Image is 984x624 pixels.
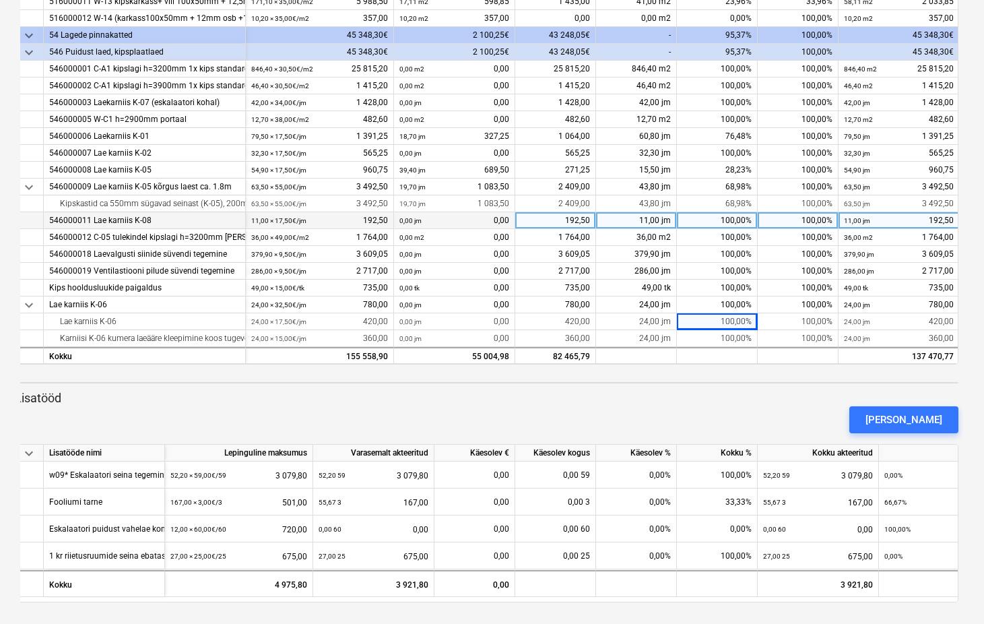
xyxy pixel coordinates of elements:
div: 68,98% [677,179,758,195]
small: 0,00 jm [399,318,422,325]
div: 100,00% [677,229,758,246]
div: 0,00% [677,516,758,542]
div: 516000012 W-14 (karkass100x50mm + 12mm osb +1x kips) [49,10,240,27]
div: 100,00% [758,179,839,195]
div: 960,75 [251,162,388,179]
small: 36,00 m2 [844,234,873,241]
small: 0,00 m2 [399,234,424,241]
div: 49,00 tk [596,280,677,297]
small: 18,70 jm [399,133,426,140]
div: 0,00 59 [515,462,596,489]
small: 0,00 m2 [399,82,424,90]
div: 3 492,50 [844,179,954,195]
div: 192,50 [515,212,596,229]
div: 3 492,50 [844,195,954,212]
div: 28,23% [677,162,758,179]
div: 780,00 [844,297,954,313]
small: 66,67% [884,499,907,506]
div: 420,00 [844,313,954,330]
span: keyboard_arrow_down [21,179,37,195]
div: 0,00 [399,77,509,94]
div: 95,37% [677,44,758,61]
small: 12,70 × 38,00€ / m2 [251,116,309,123]
small: 0,00 m2 [399,116,424,123]
div: 100,00% [758,246,839,263]
div: 3 609,05 [515,246,596,263]
div: 24,00 jm [596,297,677,313]
div: 357,00 [251,10,388,27]
div: 546000007 Lae karniis K-02 [49,145,240,162]
div: 0,00 [399,297,509,313]
div: 379,90 jm [596,246,677,263]
small: 379,90 jm [844,251,874,258]
div: 100,00% [758,77,839,94]
div: 720,00 [170,516,307,543]
small: 11,00 jm [844,217,870,224]
div: 1 428,00 [515,94,596,111]
small: 11,00 × 17,50€ / jm [251,217,306,224]
div: Lepinguline maksumus [165,445,313,462]
div: 100,00% [677,145,758,162]
div: 1 083,50 [399,195,509,212]
div: 36,00 m2 [596,229,677,246]
div: Lisatööde nimi [44,445,165,462]
div: 60,80 jm [596,128,677,145]
div: 327,25 [399,128,509,145]
div: 100,00% [677,111,758,128]
div: 0,00% [596,489,677,516]
div: 1 064,00 [515,128,596,145]
div: 3 609,05 [251,246,388,263]
small: 24,00 jm [844,335,870,342]
div: 3 079,80 [319,462,428,489]
div: 100,00% [677,94,758,111]
span: keyboard_arrow_down [21,445,37,462]
small: 49,00 × 15,00€ / tk [251,284,304,292]
div: 25 815,20 [844,61,954,77]
div: 100,00% [677,462,758,489]
div: 100,00% [677,212,758,229]
small: 0,00 60 [319,526,341,533]
div: 100,00% [677,77,758,94]
div: 11,00 jm [596,212,677,229]
div: 82 465,79 [515,347,596,364]
div: 735,00 [515,280,596,297]
div: 2 717,00 [251,263,388,280]
small: 79,50 × 17,50€ / jm [251,133,306,140]
div: 0,00 [399,212,509,229]
small: 39,40 jm [399,166,426,174]
small: 24,00 × 17,50€ / jm [251,318,306,325]
small: 36,00 × 49,00€ / m2 [251,234,309,241]
div: 46,40 m2 [596,77,677,94]
div: 45 348,30€ [839,44,960,61]
div: 25 815,20 [251,61,388,77]
small: 286,00 × 9,50€ / jm [251,268,306,275]
div: 546 Puidust laed, kipsplaatlaed [49,44,240,61]
small: 0,00 jm [399,268,422,275]
small: 63,50 jm [844,200,870,208]
div: 546000002 C-A1 kipslagi h=3900mm 1x kips standard [49,77,240,94]
div: 100,00% [758,297,839,313]
div: 24,00 jm [596,313,677,330]
div: 501,00 [170,489,307,516]
div: Kokku [44,570,165,597]
div: Kipskastid ca 550mm sügavad seinast (K-05), 200mm kipskasti seinapaksus, kõrgust laest c.a 1,9 m-... [49,195,240,212]
small: 52,20 × 59,00€ / 59 [170,472,226,479]
div: 357,00 [399,10,509,27]
small: 32,30 × 17,50€ / jm [251,150,306,157]
div: Käesolev kogus [515,445,596,462]
small: 10,20 m2 [399,15,428,22]
div: 2 717,00 [844,263,954,280]
div: 100,00% [758,44,839,61]
small: 0,00 jm [399,217,422,224]
div: 0,00% [596,462,677,489]
div: 565,25 [251,145,388,162]
div: 0,00 [399,280,509,297]
small: 52,20 59 [763,472,790,479]
small: 63,50 jm [844,183,870,191]
small: 10,20 × 35,00€ / m2 [251,15,309,22]
div: Varasemalt akteeritud [313,445,434,462]
div: 43,80 jm [596,195,677,212]
div: 546000006 Laekarniis K-01 [49,128,240,145]
small: 32,30 jm [844,150,870,157]
div: 546000003 Laekarniis K-07 (eskalaatori kohal) [49,94,240,111]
